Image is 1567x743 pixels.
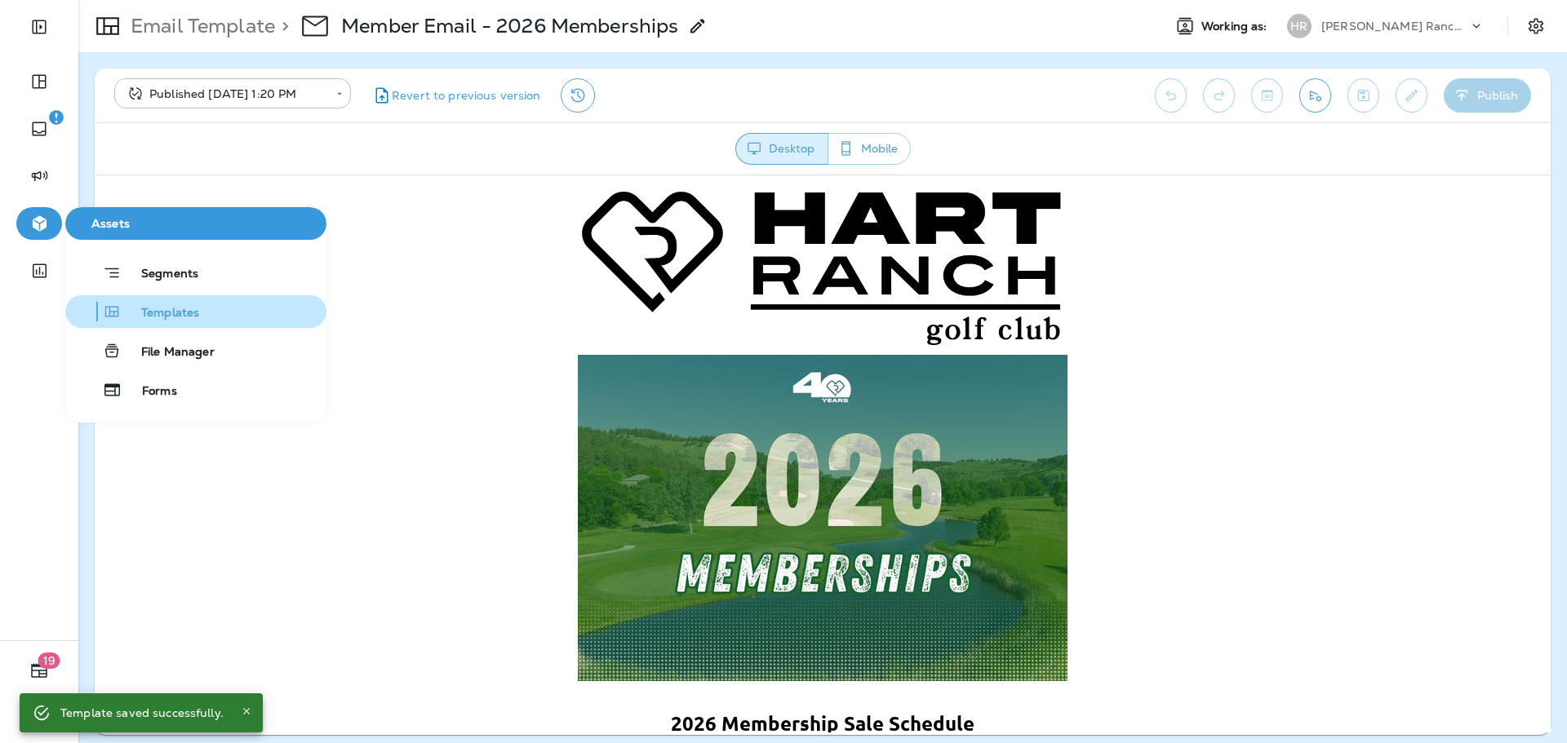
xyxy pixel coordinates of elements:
[126,86,325,102] div: Published [DATE] 1:20 PM
[65,256,326,289] button: Segments
[1521,11,1551,41] button: Settings
[122,345,215,360] span: File Manager
[828,133,911,165] button: Mobile
[275,14,289,38] p: >
[122,306,199,321] span: Templates
[65,207,326,240] button: Assets
[38,652,60,669] span: 19
[1321,20,1468,33] p: [PERSON_NAME] Ranch Golf Club
[16,11,62,43] button: Expand Sidebar
[124,14,275,38] p: Email Template
[483,7,973,179] img: HartRanch_Full_Blk.png
[561,78,595,113] button: View Changelog
[72,217,320,231] span: Assets
[60,698,224,728] div: Template saved successfully.
[65,295,326,328] button: Templates
[483,179,973,506] img: 2026-Memberships-Email-Header.jpg
[65,334,326,367] button: File Manager
[392,88,541,104] span: Revert to previous version
[237,701,256,721] button: Close
[735,133,828,165] button: Desktop
[1299,78,1331,113] button: Send test email
[576,535,880,560] span: 2026 Membership Sale Schedule
[122,267,198,283] span: Segments
[65,374,326,406] button: Forms
[122,384,177,400] span: Forms
[1287,14,1312,38] div: HR
[1201,20,1271,33] span: Working as:
[341,14,678,38] p: Member Email - 2026 Memberships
